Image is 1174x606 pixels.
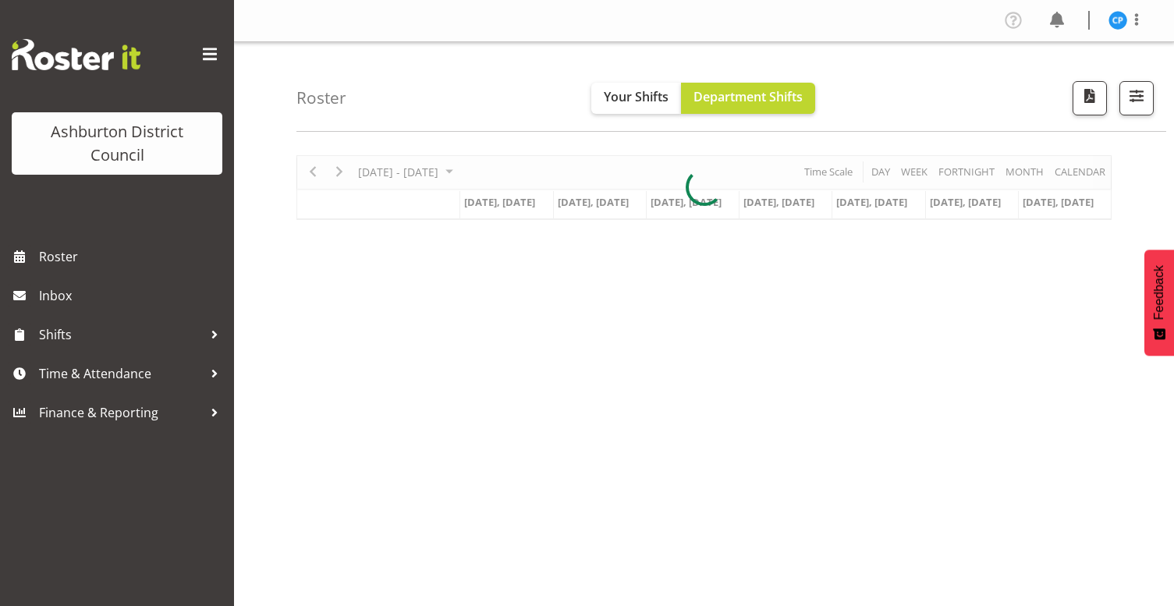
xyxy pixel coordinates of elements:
[1144,250,1174,356] button: Feedback - Show survey
[39,362,203,385] span: Time & Attendance
[1152,265,1166,320] span: Feedback
[27,120,207,167] div: Ashburton District Council
[693,88,803,105] span: Department Shifts
[39,323,203,346] span: Shifts
[604,88,669,105] span: Your Shifts
[1119,81,1154,115] button: Filter Shifts
[591,83,681,114] button: Your Shifts
[39,245,226,268] span: Roster
[296,89,346,107] h4: Roster
[1073,81,1107,115] button: Download a PDF of the roster according to the set date range.
[1108,11,1127,30] img: charin-phumcharoen11025.jpg
[681,83,815,114] button: Department Shifts
[39,401,203,424] span: Finance & Reporting
[12,39,140,70] img: Rosterit website logo
[39,284,226,307] span: Inbox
